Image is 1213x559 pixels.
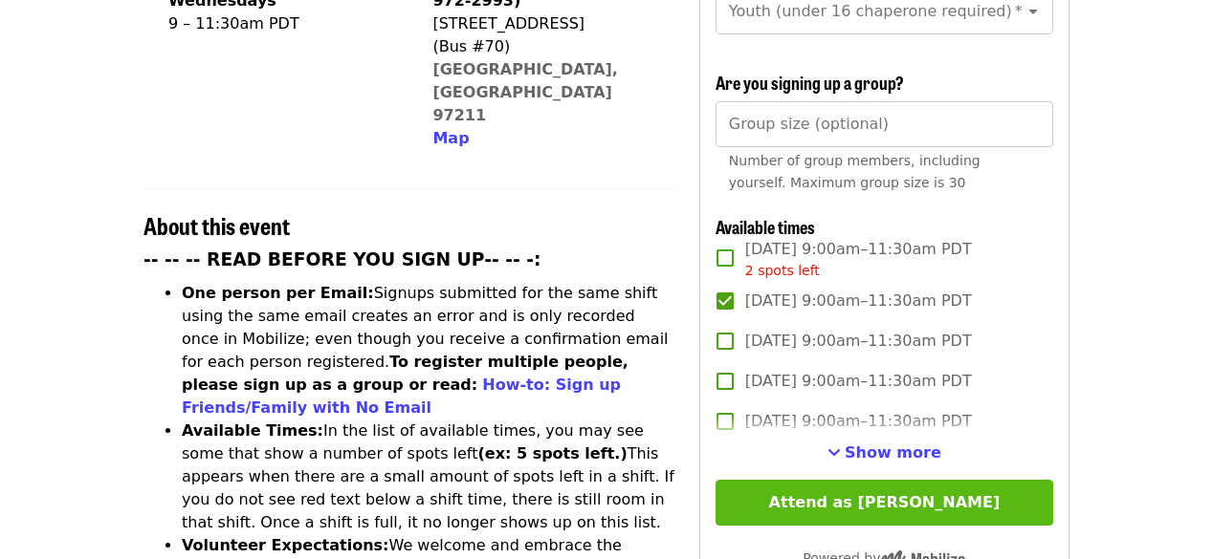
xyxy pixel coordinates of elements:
span: [DATE] 9:00am–11:30am PDT [745,238,972,281]
span: About this event [143,208,290,242]
li: Signups submitted for the same shift using the same email creates an error and is only recorded o... [182,282,676,419]
span: [DATE] 9:00am–11:30am PDT [745,410,972,433]
strong: (ex: 5 spots left.) [477,444,627,462]
span: Map [432,129,469,147]
span: Show more [845,443,941,462]
div: (Bus #70) [432,35,660,58]
strong: Volunteer Expectations: [182,536,389,554]
span: [DATE] 9:00am–11:30am PDT [745,330,972,353]
button: Attend as [PERSON_NAME] [716,480,1053,526]
span: 2 spots left [745,263,820,278]
button: See more timeslots [827,441,941,464]
span: [DATE] 9:00am–11:30am PDT [745,370,972,393]
a: How-to: Sign up Friends/Family with No Email [182,376,621,417]
strong: -- -- -- READ BEFORE YOU SIGN UP-- -- -: [143,249,541,269]
div: 9 – 11:30am PDT [168,12,394,35]
span: Are you signing up a group? [716,70,904,95]
div: [STREET_ADDRESS] [432,12,660,35]
input: [object Object] [716,101,1053,147]
span: Number of group members, including yourself. Maximum group size is 30 [729,153,981,190]
strong: Available Times: [182,421,323,440]
strong: To register multiple people, please sign up as a group or read: [182,353,629,394]
span: Available times [716,214,815,239]
a: [GEOGRAPHIC_DATA], [GEOGRAPHIC_DATA] 97211 [432,60,618,124]
strong: One person per Email: [182,284,374,302]
button: Map [432,127,469,150]
li: In the list of available times, you may see some that show a number of spots left This appears wh... [182,419,676,534]
span: [DATE] 9:00am–11:30am PDT [745,290,972,312]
